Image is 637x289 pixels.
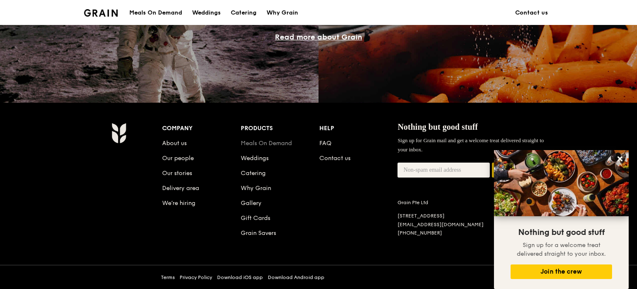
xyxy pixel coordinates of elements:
[231,0,257,25] div: Catering
[241,185,271,192] a: Why Grain
[162,140,187,147] a: About us
[268,274,324,281] a: Download Android app
[398,212,505,220] div: [STREET_ADDRESS]
[241,215,270,222] a: Gift Cards
[275,32,362,42] a: Read more about Grain
[241,155,269,162] a: Weddings
[494,150,629,216] img: DSC07876-Edit02-Large.jpeg
[161,274,175,281] a: Terms
[180,274,212,281] a: Privacy Policy
[241,200,262,207] a: Gallery
[162,123,241,134] div: Company
[613,152,627,165] button: Close
[398,230,442,236] a: [PHONE_NUMBER]
[319,123,398,134] div: Help
[162,200,195,207] a: We’re hiring
[162,170,192,177] a: Our stories
[510,0,553,25] a: Contact us
[217,274,263,281] a: Download iOS app
[241,123,319,134] div: Products
[162,185,199,192] a: Delivery area
[319,140,331,147] a: FAQ
[187,0,226,25] a: Weddings
[319,155,351,162] a: Contact us
[129,0,182,25] div: Meals On Demand
[111,123,126,143] img: Grain
[84,9,118,17] img: Grain
[492,163,555,178] button: Join the crew
[262,0,303,25] a: Why Grain
[398,122,478,131] span: Nothing but good stuff
[518,227,605,237] span: Nothing but good stuff
[241,140,292,147] a: Meals On Demand
[241,170,266,177] a: Catering
[241,230,276,237] a: Grain Savers
[162,155,194,162] a: Our people
[398,163,490,178] input: Non-spam email address
[511,264,612,279] button: Join the crew
[267,0,298,25] div: Why Grain
[398,199,505,206] div: Grain Pte Ltd
[517,242,606,257] span: Sign up for a welcome treat delivered straight to your inbox.
[226,0,262,25] a: Catering
[192,0,221,25] div: Weddings
[398,137,544,153] span: Sign up for Grain mail and get a welcome treat delivered straight to your inbox.
[398,222,484,227] a: [EMAIL_ADDRESS][DOMAIN_NAME]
